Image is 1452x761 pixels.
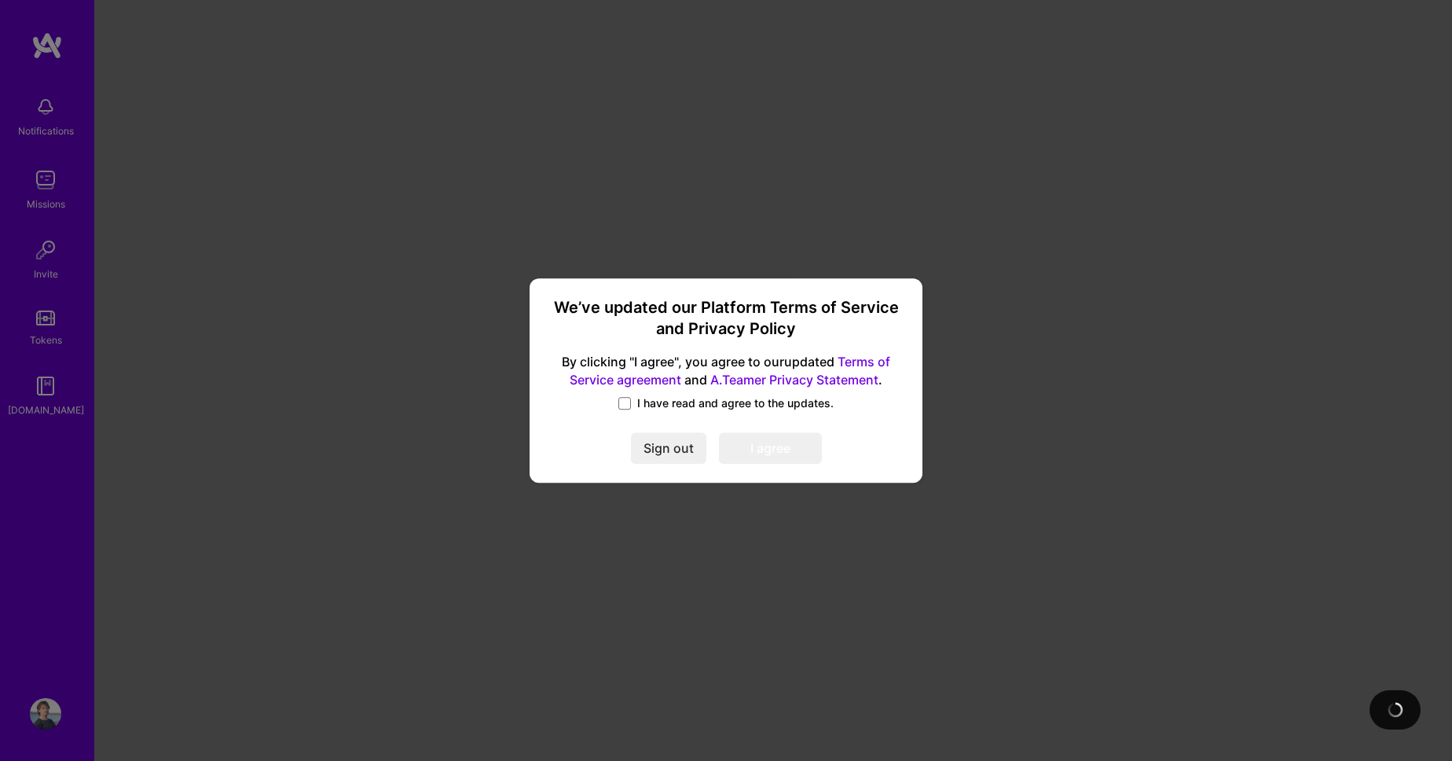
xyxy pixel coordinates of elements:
a: Terms of Service agreement [570,354,890,388]
button: Sign out [631,432,706,464]
span: By clicking "I agree", you agree to our updated and . [548,353,904,389]
button: I agree [719,432,822,464]
h3: We’ve updated our Platform Terms of Service and Privacy Policy [548,297,904,340]
a: A.Teamer Privacy Statement [710,372,878,388]
img: loading [1384,699,1406,720]
span: I have read and agree to the updates. [637,395,834,411]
